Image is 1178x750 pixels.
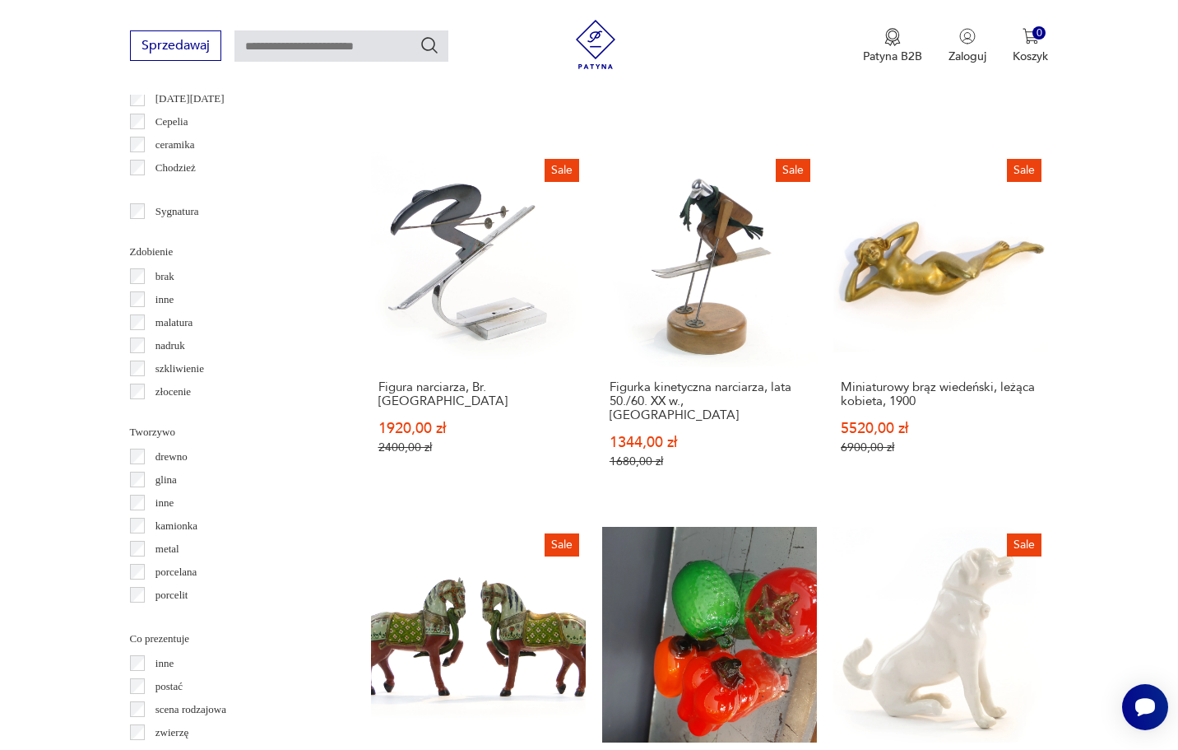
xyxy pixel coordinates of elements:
[863,49,922,64] p: Patyna B2B
[130,423,332,441] p: Tworzywo
[155,291,174,309] p: inne
[155,563,197,581] p: porcelana
[130,630,332,648] p: Co prezentuje
[378,422,578,436] p: 1920,00 zł
[378,380,578,408] h3: Figura narciarza, Br. [GEOGRAPHIC_DATA]
[130,243,332,261] p: Zdobienie
[155,268,174,286] p: brak
[155,678,183,696] p: postać
[155,471,177,489] p: glina
[833,152,1048,501] a: SaleMiniaturowy brąz wiedeński, leżąca kobieta, 1900Miniaturowy brąz wiedeński, leżąca kobieta, 1...
[1032,26,1046,40] div: 0
[948,28,986,64] button: Zaloguj
[1013,28,1048,64] button: 0Koszyk
[155,494,174,512] p: inne
[371,152,586,501] a: SaleFigura narciarza, Br. HagenauerFigura narciarza, Br. [GEOGRAPHIC_DATA]1920,00 zł2400,00 zł
[155,655,174,673] p: inne
[155,448,188,466] p: drewno
[841,380,1041,408] h3: Miniaturowy brąz wiedeński, leżąca kobieta, 1900
[571,20,620,69] img: Patyna - sklep z meblami i dekoracjami vintage
[155,314,192,332] p: malatura
[155,360,204,378] p: szkliwienie
[130,41,221,53] a: Sprzedawaj
[155,609,183,627] p: steatyt
[155,517,197,535] p: kamionka
[155,136,195,154] p: ceramika
[420,35,439,55] button: Szukaj
[130,30,221,61] button: Sprzedawaj
[610,380,809,422] h3: Figurka kinetyczna narciarza, lata 50./60. XX w., [GEOGRAPHIC_DATA]
[610,436,809,450] p: 1344,00 zł
[948,49,986,64] p: Zaloguj
[155,90,225,108] p: [DATE][DATE]
[602,152,817,501] a: SaleFigurka kinetyczna narciarza, lata 50./60. XX w., AustriaFigurka kinetyczna narciarza, lata 5...
[1013,49,1048,64] p: Koszyk
[155,724,188,742] p: zwierzę
[610,454,809,468] p: 1680,00 zł
[959,28,976,44] img: Ikonka użytkownika
[155,159,196,177] p: Chodzież
[155,182,195,200] p: Ćmielów
[841,440,1041,454] p: 6900,00 zł
[1023,28,1039,44] img: Ikona koszyka
[155,383,191,401] p: złocenie
[863,28,922,64] a: Ikona medaluPatyna B2B
[378,440,578,454] p: 2400,00 zł
[155,113,188,131] p: Cepelia
[841,422,1041,436] p: 5520,00 zł
[155,337,185,355] p: nadruk
[1122,684,1168,730] iframe: Smartsupp widget button
[155,203,199,221] p: Sygnatura
[884,28,901,46] img: Ikona medalu
[155,701,226,719] p: scena rodzajowa
[863,28,922,64] button: Patyna B2B
[155,586,188,604] p: porcelit
[155,540,179,558] p: metal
